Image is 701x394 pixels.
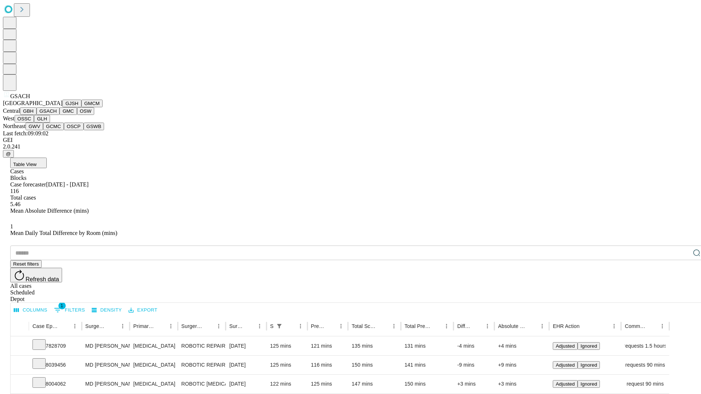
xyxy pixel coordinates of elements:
[457,375,491,393] div: +3 mins
[537,321,547,331] button: Menu
[10,260,42,268] button: Reset filters
[405,323,431,329] div: Total Predicted Duration
[270,356,304,374] div: 125 mins
[81,100,103,107] button: GMCM
[578,380,600,388] button: Ignored
[498,375,545,393] div: +3 mins
[85,323,107,329] div: Surgeon Name
[627,375,664,393] span: request 90 mins
[90,305,124,316] button: Density
[107,321,118,331] button: Sort
[14,359,25,372] button: Expand
[133,356,174,374] div: [MEDICAL_DATA]
[270,323,273,329] div: Scheduled In Room Duration
[556,343,575,349] span: Adjusted
[581,362,597,368] span: Ignored
[498,356,545,374] div: +9 mins
[3,143,698,150] div: 2.0.241
[214,321,224,331] button: Menu
[166,321,176,331] button: Menu
[295,321,306,331] button: Menu
[625,337,665,355] div: requests 1.5 hours
[3,108,20,114] span: Central
[10,158,47,168] button: Table View
[625,323,646,329] div: Comments
[389,321,399,331] button: Menu
[624,337,667,355] span: requests 1.5 hours
[270,337,304,355] div: 125 mins
[181,337,222,355] div: ROBOTIC REPAIR INITIAL [MEDICAL_DATA] REDUCIBLE AGE [DEMOGRAPHIC_DATA] OR MORE
[457,356,491,374] div: -9 mins
[3,123,26,129] span: Northeast
[352,356,397,374] div: 150 mins
[181,375,222,393] div: ROBOTIC [MEDICAL_DATA] REPAIR [MEDICAL_DATA] INITIAL
[657,321,667,331] button: Menu
[64,123,84,130] button: OSCP
[181,356,222,374] div: ROBOTIC REPAIR INITIAL [MEDICAL_DATA] REDUCIBLE AGE [DEMOGRAPHIC_DATA] OR MORE
[578,361,600,369] button: Ignored
[14,378,25,391] button: Expand
[127,305,159,316] button: Export
[441,321,452,331] button: Menu
[60,321,70,331] button: Sort
[352,375,397,393] div: 147 mins
[20,107,37,115] button: GBH
[118,321,128,331] button: Menu
[527,321,537,331] button: Sort
[498,337,545,355] div: +4 mins
[553,380,578,388] button: Adjusted
[3,150,14,158] button: @
[133,323,154,329] div: Primary Service
[26,276,59,282] span: Refresh data
[43,123,64,130] button: GCMC
[311,375,345,393] div: 125 mins
[84,123,104,130] button: GSWB
[311,337,345,355] div: 121 mins
[647,321,657,331] button: Sort
[10,268,62,282] button: Refresh data
[457,323,471,329] div: Difference
[457,337,491,355] div: -4 mins
[62,100,81,107] button: GJSH
[60,107,77,115] button: GMC
[229,375,263,393] div: [DATE]
[10,181,46,188] span: Case forecaster
[625,356,665,374] span: requests 90 mins
[133,375,174,393] div: [MEDICAL_DATA]
[37,107,60,115] button: GSACH
[405,337,450,355] div: 131 mins
[553,361,578,369] button: Adjusted
[578,342,600,350] button: Ignored
[352,323,378,329] div: Total Scheduled Duration
[52,304,87,316] button: Show filters
[203,321,214,331] button: Sort
[472,321,482,331] button: Sort
[70,321,80,331] button: Menu
[6,151,11,157] span: @
[609,321,619,331] button: Menu
[46,181,88,188] span: [DATE] - [DATE]
[553,323,579,329] div: EHR Action
[625,375,665,393] div: request 90 mins
[156,321,166,331] button: Sort
[229,356,263,374] div: [DATE]
[625,356,665,374] div: requests 90 mins
[556,381,575,387] span: Adjusted
[32,375,78,393] div: 8004062
[274,321,284,331] div: 1 active filter
[10,93,30,99] span: GSACH
[26,123,43,130] button: GWV
[580,321,590,331] button: Sort
[14,340,25,353] button: Expand
[12,305,49,316] button: Select columns
[85,356,126,374] div: MD [PERSON_NAME] Md
[498,323,526,329] div: Absolute Difference
[181,323,203,329] div: Surgery Name
[556,362,575,368] span: Adjusted
[32,337,78,355] div: 7828709
[13,162,37,167] span: Table View
[3,137,698,143] div: GEI
[229,337,263,355] div: [DATE]
[229,323,244,329] div: Surgery Date
[311,356,345,374] div: 116 mins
